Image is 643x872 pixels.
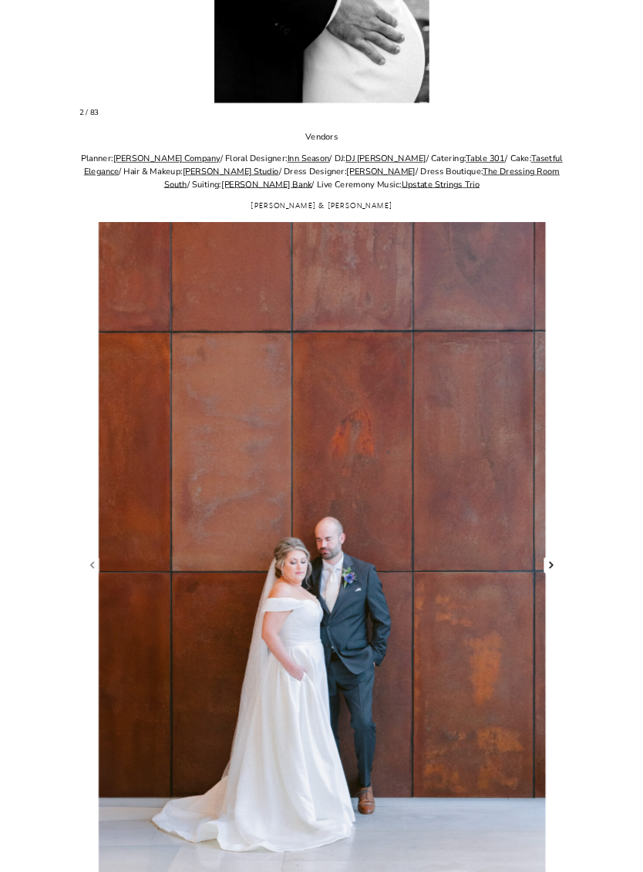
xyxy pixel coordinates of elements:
[288,153,330,165] a: Inn Season
[221,179,311,190] a: [PERSON_NAME] Bank
[402,179,480,190] a: Upstate Strings Trio
[79,109,564,117] div: 2 / 83
[79,153,564,191] p: Planner: / Floral Designer: / DJ: / Catering: / Cake: / Hair & Makeup: / Dress Designer: / Dress ...
[544,557,558,574] a: Next slide
[183,166,279,177] a: [PERSON_NAME] Studio
[85,557,99,574] a: Previous slide
[84,153,563,178] a: Tasetful Elegance
[164,166,560,190] a: The Dressing Room South
[79,131,564,144] p: Vendors
[345,153,426,165] a: DJ [PERSON_NAME]
[79,200,564,213] h3: [PERSON_NAME] & [PERSON_NAME]
[346,166,416,177] a: [PERSON_NAME]
[113,153,221,165] a: [PERSON_NAME] Company
[466,153,505,165] a: Table 301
